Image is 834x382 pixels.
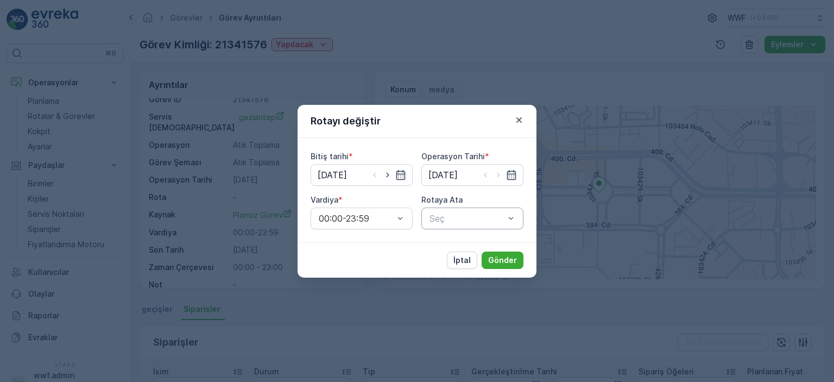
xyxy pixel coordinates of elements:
[447,252,477,269] button: İptal
[453,255,471,266] p: İptal
[311,195,338,204] label: Vardiya
[421,195,463,204] label: Rotaya Ata
[311,152,349,161] label: Bitiş tarihi
[421,152,485,161] label: Operasyon Tarihi
[421,164,523,186] input: dd/mm/yyyy
[311,164,413,186] input: dd/mm/yyyy
[429,212,504,225] p: Seç
[311,114,381,129] p: Rotayı değiştir
[488,255,517,266] p: Gönder
[482,252,523,269] button: Gönder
